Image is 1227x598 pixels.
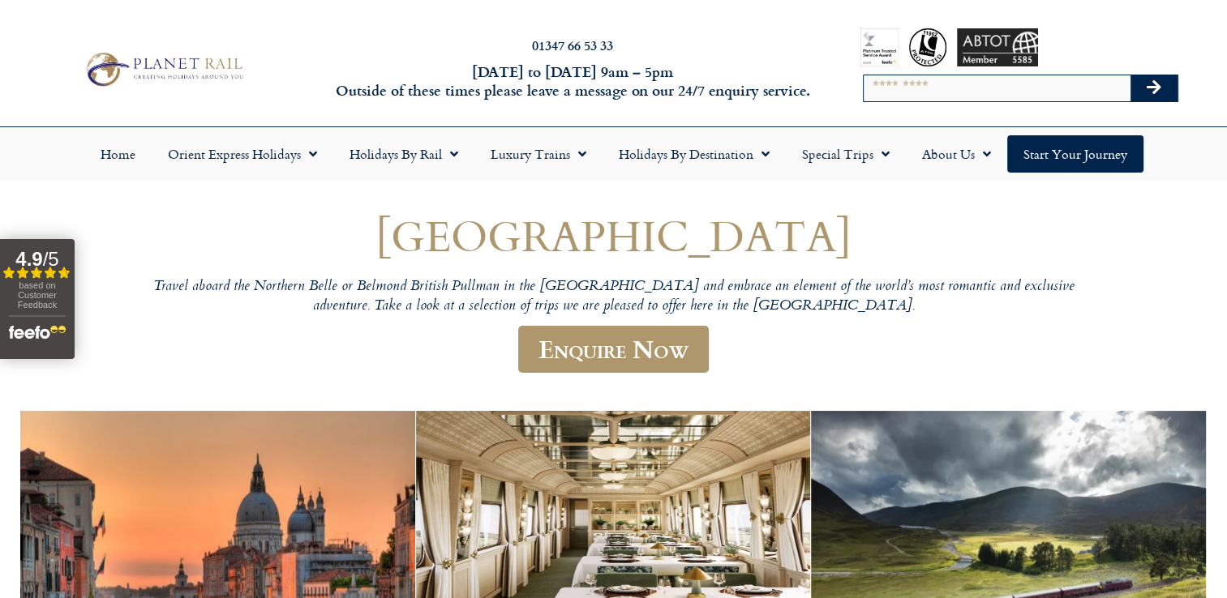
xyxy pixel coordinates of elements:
[333,135,474,173] a: Holidays by Rail
[474,135,603,173] a: Luxury Trains
[79,49,247,90] img: Planet Rail Train Holidays Logo
[518,326,709,374] a: Enquire Now
[532,36,613,54] a: 01347 66 53 33
[1130,75,1178,101] button: Search
[786,135,906,173] a: Special Trips
[331,62,813,100] h6: [DATE] to [DATE] 9am – 5pm Outside of these times please leave a message on our 24/7 enquiry serv...
[8,135,1219,173] nav: Menu
[603,135,786,173] a: Holidays by Destination
[84,135,152,173] a: Home
[127,211,1100,259] h1: [GEOGRAPHIC_DATA]
[152,135,333,173] a: Orient Express Holidays
[127,278,1100,316] p: Travel aboard the Northern Belle or Belmond British Pullman in the [GEOGRAPHIC_DATA] and embrace ...
[1007,135,1143,173] a: Start your Journey
[906,135,1007,173] a: About Us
